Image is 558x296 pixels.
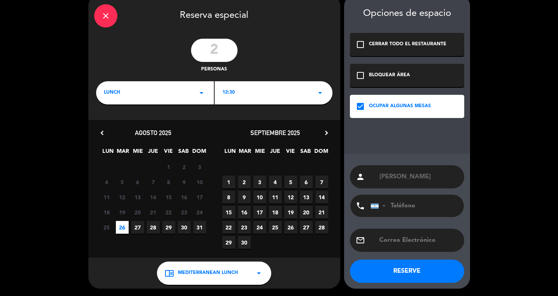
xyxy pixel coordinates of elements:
span: 20 [131,206,144,219]
span: 26 [284,221,297,234]
span: 24 [253,221,266,234]
span: 22 [222,221,235,234]
span: 18 [269,206,282,219]
div: BLOQUEAR ÁREA [369,72,410,79]
i: chevron_left [98,129,106,137]
span: MAR [117,147,129,159]
span: 6 [300,176,313,188]
span: 9 [178,176,191,188]
span: 10 [193,176,206,188]
i: arrow_drop_down [254,269,263,278]
input: 0 [191,39,238,62]
span: agosto 2025 [135,129,171,137]
span: 5 [284,176,297,188]
span: 14 [315,191,328,204]
i: phone [356,201,365,210]
span: 8 [222,191,235,204]
i: arrow_drop_down [197,88,206,98]
span: 10 [253,191,266,204]
span: 1 [162,161,175,173]
span: VIE [162,147,175,159]
span: SAB [177,147,190,159]
span: 22 [162,206,175,219]
span: 7 [315,176,328,188]
span: DOM [314,147,327,159]
span: SAB [299,147,312,159]
span: 30 [238,236,251,249]
span: 29 [222,236,235,249]
div: Opciones de espacio [350,8,464,19]
span: VIE [284,147,297,159]
span: 15 [162,191,175,204]
span: 30 [178,221,191,234]
span: 12:30 [222,89,235,97]
i: chevron_right [322,129,331,137]
i: email [356,236,365,245]
i: chrome_reader_mode [165,269,174,278]
span: 27 [300,221,313,234]
span: 4 [269,176,282,188]
span: 23 [178,206,191,219]
span: 6 [131,176,144,188]
span: 3 [253,176,266,188]
span: 27 [131,221,144,234]
span: 12 [284,191,297,204]
span: 1 [222,176,235,188]
span: 21 [147,206,160,219]
span: 25 [269,221,282,234]
span: 29 [162,221,175,234]
span: 16 [238,206,251,219]
i: close [101,11,110,21]
span: 18 [100,206,113,219]
span: MIE [132,147,145,159]
div: OCUPAR ALGUNAS MESAS [369,103,431,110]
span: JUE [269,147,282,159]
span: 20 [300,206,313,219]
span: 14 [147,191,160,204]
span: 17 [253,206,266,219]
span: septiembre 2025 [250,129,300,137]
span: 13 [300,191,313,204]
input: Correo Electrónico [379,235,458,246]
span: 16 [178,191,191,204]
span: MAR [239,147,251,159]
span: 12 [116,191,129,204]
span: 31 [193,221,206,234]
span: 11 [269,191,282,204]
span: 5 [116,176,129,188]
span: 11 [100,191,113,204]
span: 19 [284,206,297,219]
span: 25 [100,221,113,234]
i: person [356,172,365,181]
div: CERRAR TODO EL RESTAURANTE [369,41,446,48]
span: MIE [254,147,267,159]
input: Nombre [379,171,458,182]
span: 23 [238,221,251,234]
input: Teléfono [370,195,456,217]
span: LUN [102,147,114,159]
span: Mediterranean Lunch [178,269,238,277]
span: 9 [238,191,251,204]
span: 17 [193,191,206,204]
span: personas [201,66,227,74]
span: 19 [116,206,129,219]
span: lunch [104,89,120,97]
span: 21 [315,206,328,219]
span: DOM [192,147,205,159]
span: 2 [238,176,251,188]
span: 4 [100,176,113,188]
span: LUN [224,147,236,159]
span: 3 [193,161,206,173]
i: check_box [356,102,365,111]
span: 8 [162,176,175,188]
span: JUE [147,147,160,159]
span: 2 [178,161,191,173]
button: RESERVE [350,260,464,283]
i: check_box_outline_blank [356,40,365,49]
div: Argentina: +54 [371,195,389,217]
span: 24 [193,206,206,219]
i: check_box_outline_blank [356,71,365,80]
span: 26 [116,221,129,234]
span: 28 [147,221,160,234]
span: 7 [147,176,160,188]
